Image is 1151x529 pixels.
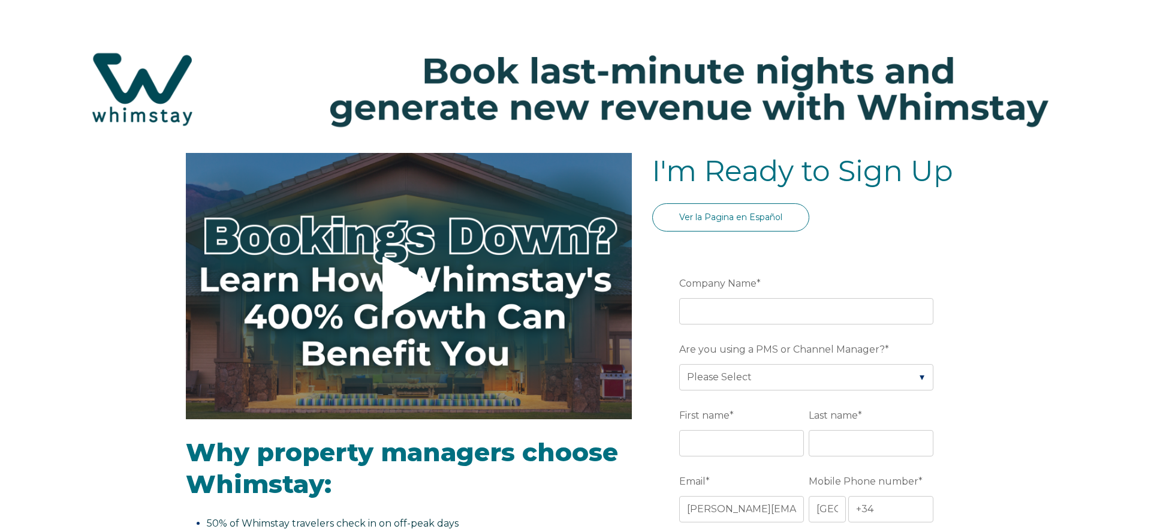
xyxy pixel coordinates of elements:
[679,406,730,425] span: First name
[652,203,809,232] a: Ver la Pagina en Español
[809,406,858,425] span: Last name
[207,518,459,529] span: 50% of Whimstay travelers check in on off-peak days
[652,154,953,188] span: I'm Ready to Sign Up
[679,340,885,359] span: Are you using a PMS or Channel Manager?
[12,29,1139,149] img: Hubspot header for SSOB (4)
[679,472,706,491] span: Email
[809,472,918,491] span: Mobile Phone number
[679,274,757,293] span: Company Name
[186,437,618,500] span: Why property managers choose Whimstay:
